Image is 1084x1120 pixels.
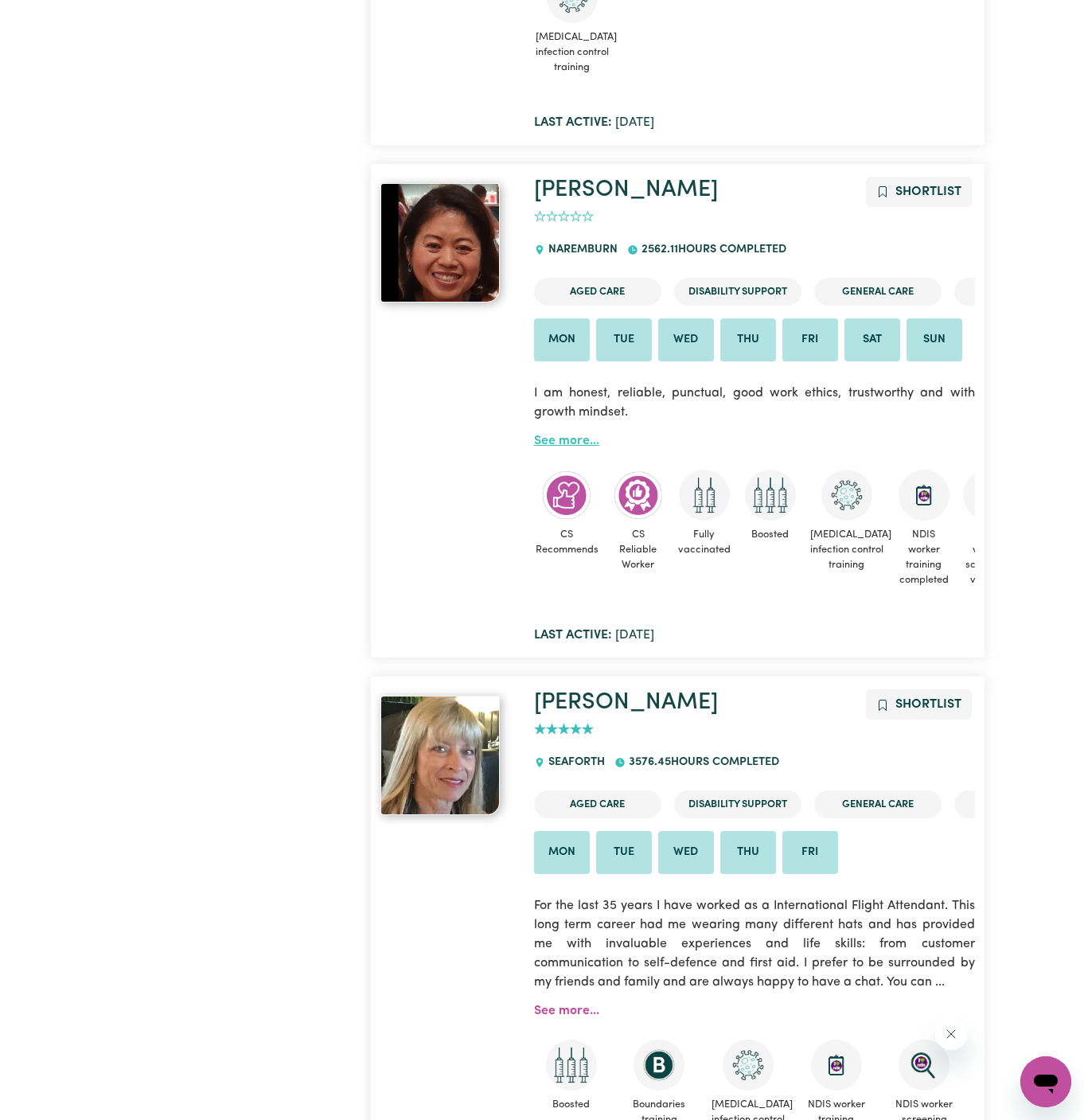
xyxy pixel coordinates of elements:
[534,435,599,447] a: See more...
[534,629,612,642] b: Last active:
[963,521,1014,595] span: NDIS worker screening verified
[782,318,838,361] li: Available on Fri
[899,1040,949,1091] img: NDIS Worker Screening Verified
[534,831,590,874] li: Available on Mon
[546,1040,597,1091] img: Care and support worker has received booster dose of COVID-19 vaccination
[782,831,838,874] li: Available on Fri
[613,521,664,580] span: CS Reliable Worker
[658,318,714,361] li: Available on Wed
[596,831,652,874] li: Available on Tue
[534,228,627,271] div: NAREMBURN
[534,1005,599,1017] a: See more...
[899,470,949,521] img: CS Academy: Introduction to NDIS Worker Training course completed
[814,790,942,818] li: General Care
[811,1040,862,1091] img: CS Academy: Introduction to NDIS Worker Training course completed
[674,790,801,818] li: Disability Support
[534,116,612,129] b: Last active:
[907,318,962,361] li: Available on Sun
[627,228,796,271] div: 2562.11 hours completed
[844,318,900,361] li: Available on Sat
[534,790,661,818] li: Aged Care
[866,689,972,720] button: Add to shortlist
[596,318,652,361] li: Available on Tue
[534,629,654,642] span: [DATE]
[613,470,664,521] img: Care worker is most reliable worker
[674,278,801,306] li: Disability Support
[814,278,942,306] li: General Care
[614,741,789,784] div: 3576.45 hours completed
[534,116,654,129] span: [DATE]
[895,185,961,198] span: Shortlist
[534,374,975,431] p: I am honest, reliable, punctual, good work ethics, trustworthy and with growth mindset.
[534,521,600,564] span: CS Recommends
[1020,1056,1071,1107] iframe: Button to launch messaging window
[745,521,796,548] span: Boosted
[679,470,730,521] img: Care and support worker has received 2 doses of COVID-19 vaccine
[821,470,872,521] img: CS Academy: COVID-19 Infection Control Training course completed
[534,278,661,306] li: Aged Care
[634,1040,684,1091] img: CS Academy: Boundaries in care and support work course completed
[954,278,1082,306] li: Mental Health
[935,1018,967,1050] iframe: Close message
[380,183,500,302] img: View Maria's profile
[745,470,796,521] img: Care and support worker has received booster dose of COVID-19 vaccination
[954,790,1082,818] li: Mental Health
[10,11,96,24] span: Need any help?
[534,208,594,226] div: add rating by typing an integer from 0 to 5 or pressing arrow keys
[809,521,885,580] span: [MEDICAL_DATA] infection control training
[534,691,718,714] a: [PERSON_NAME]
[534,887,975,1001] p: For the last 35 years I have worked as a International Flight Attendant. This long term career ha...
[677,521,732,564] span: Fully vaccinated
[534,741,614,784] div: SEAFORTH
[380,696,500,815] img: View Maria's profile
[541,470,592,521] img: Care worker is recommended by Careseekers
[723,1040,774,1091] img: CS Academy: COVID-19 Infection Control Training course completed
[534,720,594,739] div: add rating by typing an integer from 0 to 5 or pressing arrow keys
[963,470,1014,521] img: NDIS Worker Screening Verified
[380,696,515,815] a: Maria
[895,698,961,711] span: Shortlist
[898,521,950,595] span: NDIS worker training completed
[658,831,714,874] li: Available on Wed
[534,1091,609,1118] span: Boosted
[720,318,776,361] li: Available on Thu
[720,831,776,874] li: Available on Thu
[534,23,610,82] span: [MEDICAL_DATA] infection control training
[380,183,515,302] a: Maria
[534,318,590,361] li: Available on Mon
[866,177,972,207] button: Add to shortlist
[534,178,718,201] a: [PERSON_NAME]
